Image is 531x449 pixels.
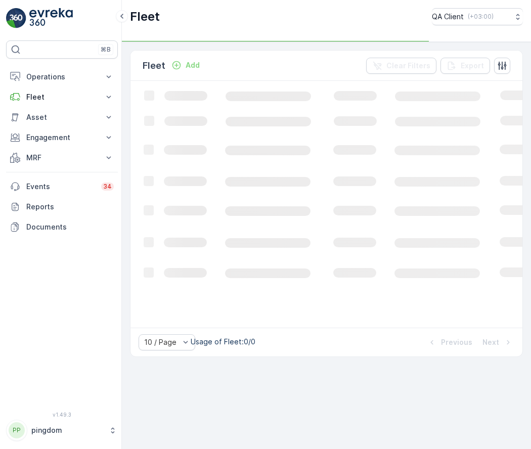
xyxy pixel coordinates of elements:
p: Next [482,337,499,347]
button: MRF [6,148,118,168]
p: Documents [26,222,114,232]
a: Events34 [6,176,118,197]
button: PPpingdom [6,420,118,441]
p: Clear Filters [386,61,430,71]
button: Asset [6,107,118,127]
button: Export [440,58,490,74]
p: Previous [441,337,472,347]
p: MRF [26,153,98,163]
p: ( +03:00 ) [468,13,494,21]
p: Operations [26,72,98,82]
p: Reports [26,202,114,212]
button: QA Client(+03:00) [432,8,523,25]
p: Usage of Fleet : 0/0 [191,337,255,347]
p: Asset [26,112,98,122]
p: QA Client [432,12,464,22]
p: Add [186,60,200,70]
p: Fleet [130,9,160,25]
p: Events [26,182,95,192]
p: ⌘B [101,46,111,54]
button: Next [481,336,514,348]
a: Reports [6,197,118,217]
button: Fleet [6,87,118,107]
img: logo_light-DOdMpM7g.png [29,8,73,28]
span: v 1.49.3 [6,412,118,418]
img: logo [6,8,26,28]
p: Fleet [26,92,98,102]
p: Export [461,61,484,71]
button: Clear Filters [366,58,436,74]
p: pingdom [31,425,104,435]
button: Add [167,59,204,71]
p: 34 [103,183,112,191]
button: Previous [426,336,473,348]
p: Fleet [143,59,165,73]
a: Documents [6,217,118,237]
button: Engagement [6,127,118,148]
div: PP [9,422,25,438]
p: Engagement [26,132,98,143]
button: Operations [6,67,118,87]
